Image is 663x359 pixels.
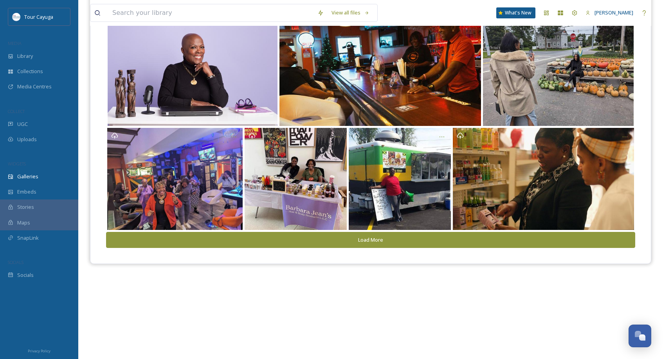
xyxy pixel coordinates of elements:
[17,271,34,279] span: Socials
[278,13,482,126] a: Owners of Lavish Lounge Bar and Restaurant interacting with a customer.
[17,188,36,196] span: Embeds
[8,161,26,167] span: WIDGETS
[582,5,637,20] a: [PERSON_NAME]
[28,348,50,354] span: Privacy Policy
[328,5,373,20] a: View all files
[8,259,23,265] span: SOCIALS
[17,203,34,211] span: Stories
[108,4,313,22] input: Search your library
[24,13,53,20] span: Tour Cayuga
[17,219,30,226] span: Maps
[106,13,278,126] a: Gwen Webber-McLeod
[17,234,39,242] span: SnapLink
[17,136,37,143] span: Uploads
[17,120,28,128] span: UGC
[13,13,20,21] img: download.jpeg
[629,325,651,347] button: Open Chat
[17,83,52,90] span: Media Centres
[17,68,43,75] span: Collections
[28,346,50,355] a: Privacy Policy
[8,40,22,46] span: MEDIA
[17,173,38,180] span: Galleries
[8,108,25,114] span: COLLECT
[17,52,33,60] span: Library
[595,9,633,16] span: [PERSON_NAME]
[496,7,535,18] a: What's New
[106,232,635,248] button: Load More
